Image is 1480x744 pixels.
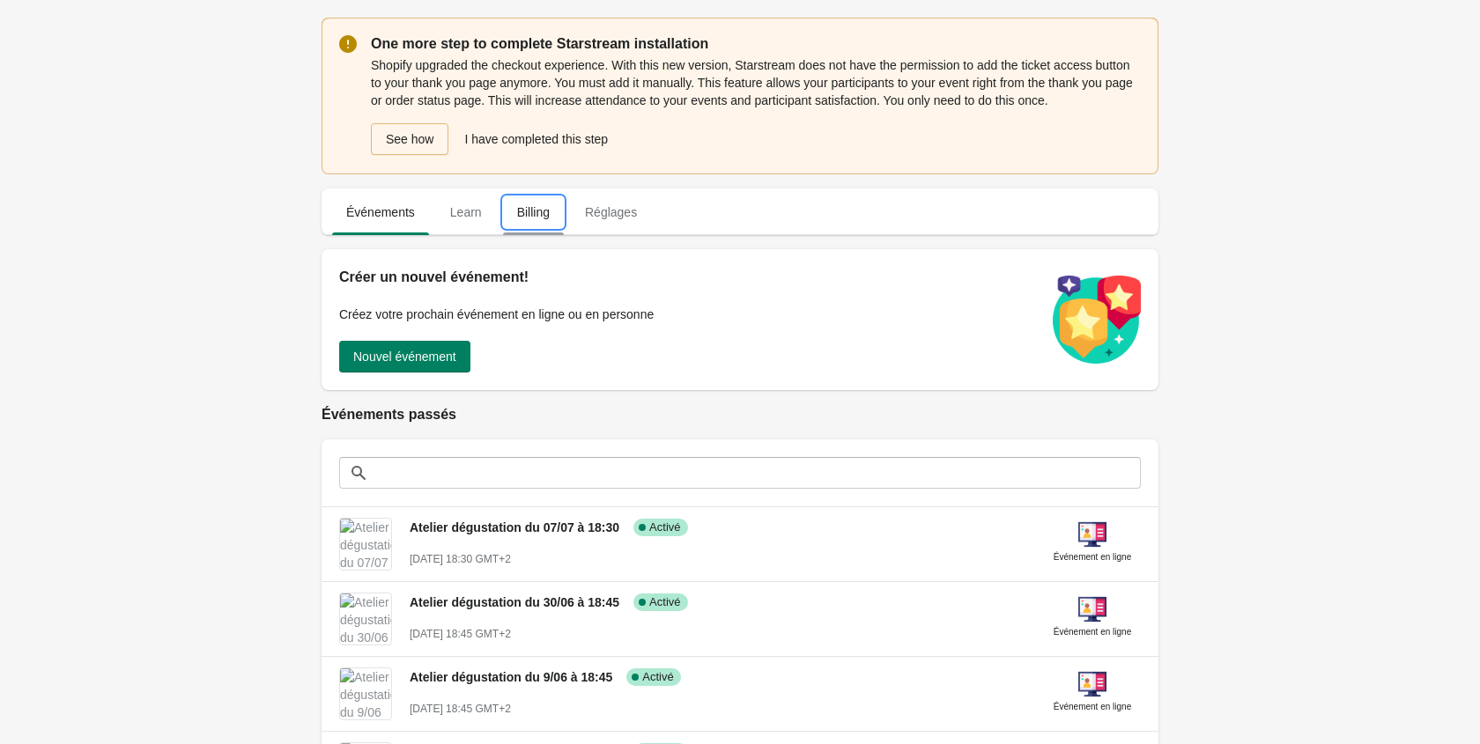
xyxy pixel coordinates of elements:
span: Activé [642,670,673,684]
span: Learn [436,196,496,228]
span: [DATE] 18:30 GMT+2 [410,553,511,565]
p: One more step to complete Starstream installation [371,33,1141,55]
div: Événement en ligne [1054,623,1131,641]
span: [DATE] 18:45 GMT+2 [410,628,511,640]
img: online-event-5d64391802a09ceff1f8b055f10f5880.png [1078,520,1106,549]
span: Événements [332,196,429,228]
button: Nouvel événement [339,341,470,372]
div: Événement en ligne [1054,698,1131,716]
span: I have completed this step [464,132,608,146]
span: Nouvel événement [353,350,456,364]
button: See how [371,123,448,155]
img: online-event-5d64391802a09ceff1f8b055f10f5880.png [1078,670,1106,698]
p: Créez votre prochain événement en ligne ou en personne [339,306,1035,323]
img: Atelier dégustation du 07/07 à 18:30 [340,519,391,570]
h2: Événements passés [322,404,1158,425]
span: Atelier dégustation du 9/06 à 18:45 [410,670,612,684]
span: Activé [649,595,680,609]
span: [DATE] 18:45 GMT+2 [410,703,511,715]
img: Atelier dégustation du 9/06 à 18:45 [340,668,391,719]
button: I have completed this step [457,123,618,155]
span: Atelier dégustation du 07/07 à 18:30 [410,520,619,534]
span: Atelier dégustation du 30/06 à 18:45 [410,595,619,609]
span: Activé [649,520,680,534]
h2: Créer un nouvel événement! [339,267,1035,288]
img: online-event-5d64391802a09ceff1f8b055f10f5880.png [1078,595,1106,623]
div: Shopify upgraded the checkout experience. With this new version, Starstream does not have the per... [371,55,1141,157]
span: Billing [503,196,564,228]
span: Réglages [571,196,651,228]
img: Atelier dégustation du 30/06 à 18:45 [340,593,391,645]
div: Événement en ligne [1054,549,1131,566]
